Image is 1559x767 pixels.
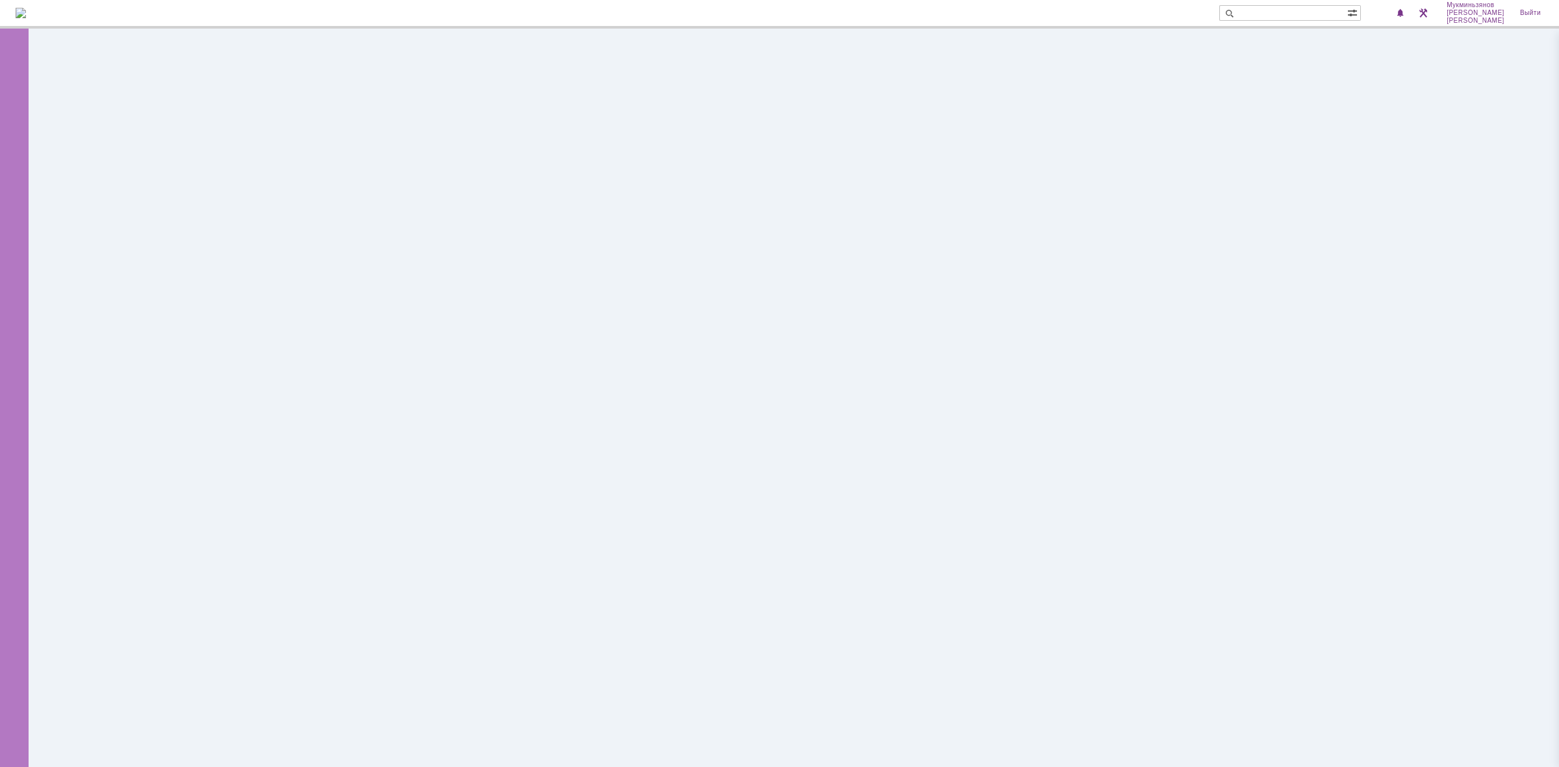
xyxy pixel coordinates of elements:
span: Мукминьзянов [1447,1,1504,9]
img: logo [16,8,26,18]
span: [PERSON_NAME] [1447,9,1504,17]
a: Перейти на домашнюю страницу [16,8,26,18]
span: Расширенный поиск [1347,6,1360,18]
span: [PERSON_NAME] [1447,17,1504,25]
a: Перейти в интерфейс администратора [1415,5,1431,21]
